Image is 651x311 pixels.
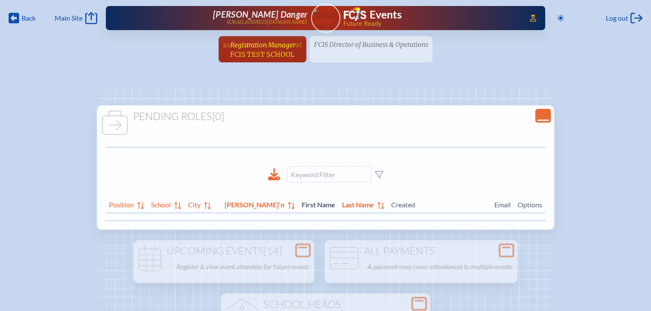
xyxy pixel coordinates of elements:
[343,21,518,27] span: Future Ready
[328,245,514,257] h1: All Payments
[342,199,374,209] span: Last Name
[55,12,97,24] a: Main Site
[307,3,344,26] img: User Avatar
[227,19,308,25] p: [EMAIL_ADDRESS][DOMAIN_NAME]
[109,199,134,209] span: Position
[230,41,296,49] span: Registration Manager
[391,199,487,209] span: Created
[223,40,230,49] span: as
[225,199,284,209] span: [PERSON_NAME]’n
[219,36,305,62] a: asRegistration ManageratFCIS Test School
[100,111,551,123] h1: Pending Roles
[212,110,224,123] span: [0]
[264,244,282,257] span: [14]
[344,7,518,27] div: FCIS Events — Future ready
[151,199,171,209] span: School
[494,199,511,209] span: Email
[287,166,371,182] input: Keyword Filter
[213,9,307,19] span: [PERSON_NAME] Danger
[230,50,294,59] span: FCIS Test School
[370,9,402,20] h1: Events
[137,245,311,257] h1: Upcoming Events
[344,7,366,21] img: Florida Council of Independent Schools
[344,7,402,22] a: FCIS LogoEvents
[518,199,542,209] span: Options
[302,199,335,209] span: First Name
[133,9,308,27] a: [PERSON_NAME] Danger[EMAIL_ADDRESS][DOMAIN_NAME]
[188,199,201,209] span: City
[606,14,628,22] span: Log out
[268,168,280,181] div: Download to CSV
[367,261,512,273] p: A payment may cover attendances to multiple events
[296,40,302,49] span: at
[311,3,340,33] a: User Avatar
[176,261,309,273] p: Register & view event attendees for future events
[55,14,83,22] span: Main Site
[22,14,36,22] span: Back
[224,299,427,311] h1: School Heads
